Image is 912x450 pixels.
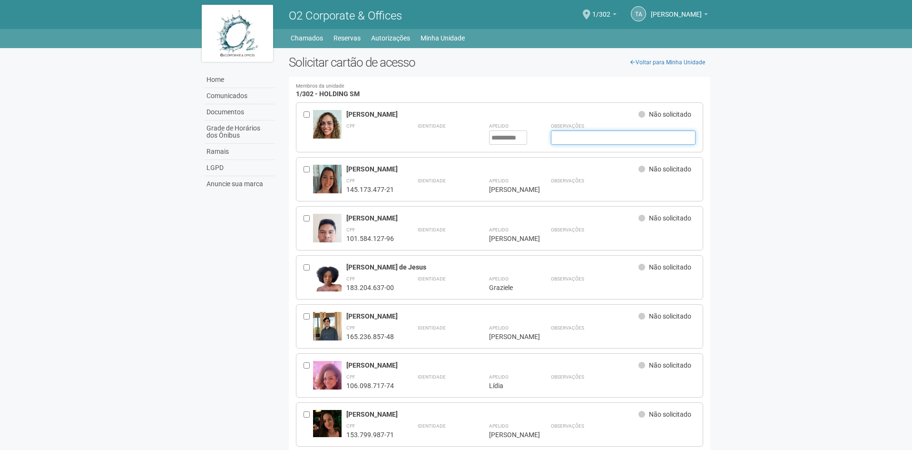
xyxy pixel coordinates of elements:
[489,185,527,194] div: [PERSON_NAME]
[489,430,527,439] div: [PERSON_NAME]
[289,9,402,22] span: O2 Corporate & Offices
[489,381,527,390] div: Lídia
[346,312,639,320] div: [PERSON_NAME]
[204,160,275,176] a: LGPD
[204,144,275,160] a: Ramais
[551,276,584,281] strong: Observações
[418,123,446,129] strong: Identidade
[489,234,527,243] div: [PERSON_NAME]
[313,263,342,305] img: user.jpg
[346,374,355,380] strong: CPF
[631,6,646,21] a: TA
[346,381,394,390] div: 106.098.717-74
[346,361,639,370] div: [PERSON_NAME]
[289,55,711,70] h2: Solicitar cartão de acesso
[313,110,342,145] img: user.jpg
[313,214,342,267] img: user.jpg
[489,178,509,183] strong: Apelido
[346,178,355,183] strong: CPF
[346,234,394,243] div: 101.584.127-96
[346,110,639,119] div: [PERSON_NAME]
[346,185,394,194] div: 145.173.477-21
[421,31,465,45] a: Minha Unidade
[333,31,361,45] a: Reservas
[489,276,509,281] strong: Apelido
[489,374,509,380] strong: Apelido
[346,263,639,271] div: [PERSON_NAME] de Jesus
[204,88,275,104] a: Comunicados
[651,1,702,18] span: Thamiris Abdala
[296,84,704,98] h4: 1/302 - HOLDING SM
[418,276,446,281] strong: Identidade
[371,31,410,45] a: Autorizações
[551,325,584,330] strong: Observações
[489,332,527,341] div: [PERSON_NAME]
[346,227,355,232] strong: CPF
[551,178,584,183] strong: Observações
[649,410,691,418] span: Não solicitado
[418,325,446,330] strong: Identidade
[313,165,342,200] img: user.jpg
[649,312,691,320] span: Não solicitado
[313,361,342,412] img: user.jpg
[204,104,275,120] a: Documentos
[346,410,639,419] div: [PERSON_NAME]
[551,227,584,232] strong: Observações
[592,1,610,18] span: 1/302
[346,165,639,173] div: [PERSON_NAME]
[204,176,275,192] a: Anuncie sua marca
[489,423,509,429] strong: Apelido
[489,123,509,129] strong: Apelido
[346,430,394,439] div: 153.799.987-71
[649,165,691,173] span: Não solicitado
[291,31,323,45] a: Chamados
[346,332,394,341] div: 165.236.857-48
[489,283,527,292] div: Graziele
[651,12,708,20] a: [PERSON_NAME]
[346,325,355,330] strong: CPF
[649,110,691,118] span: Não solicitado
[346,276,355,281] strong: CPF
[313,410,342,437] img: user.jpg
[592,12,617,20] a: 1/302
[202,5,273,62] img: logo.jpg
[551,423,584,429] strong: Observações
[649,214,691,222] span: Não solicitado
[551,123,584,129] strong: Observações
[346,283,394,292] div: 183.204.637-00
[346,423,355,429] strong: CPF
[418,423,446,429] strong: Identidade
[418,374,446,380] strong: Identidade
[551,374,584,380] strong: Observações
[346,214,639,222] div: [PERSON_NAME]
[204,120,275,144] a: Grade de Horários dos Ônibus
[489,227,509,232] strong: Apelido
[204,72,275,88] a: Home
[649,361,691,369] span: Não solicitado
[418,178,446,183] strong: Identidade
[313,312,342,350] img: user.jpg
[625,55,710,70] a: Voltar para Minha Unidade
[418,227,446,232] strong: Identidade
[346,123,355,129] strong: CPF
[296,84,704,89] small: Membros da unidade
[489,325,509,330] strong: Apelido
[649,263,691,271] span: Não solicitado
